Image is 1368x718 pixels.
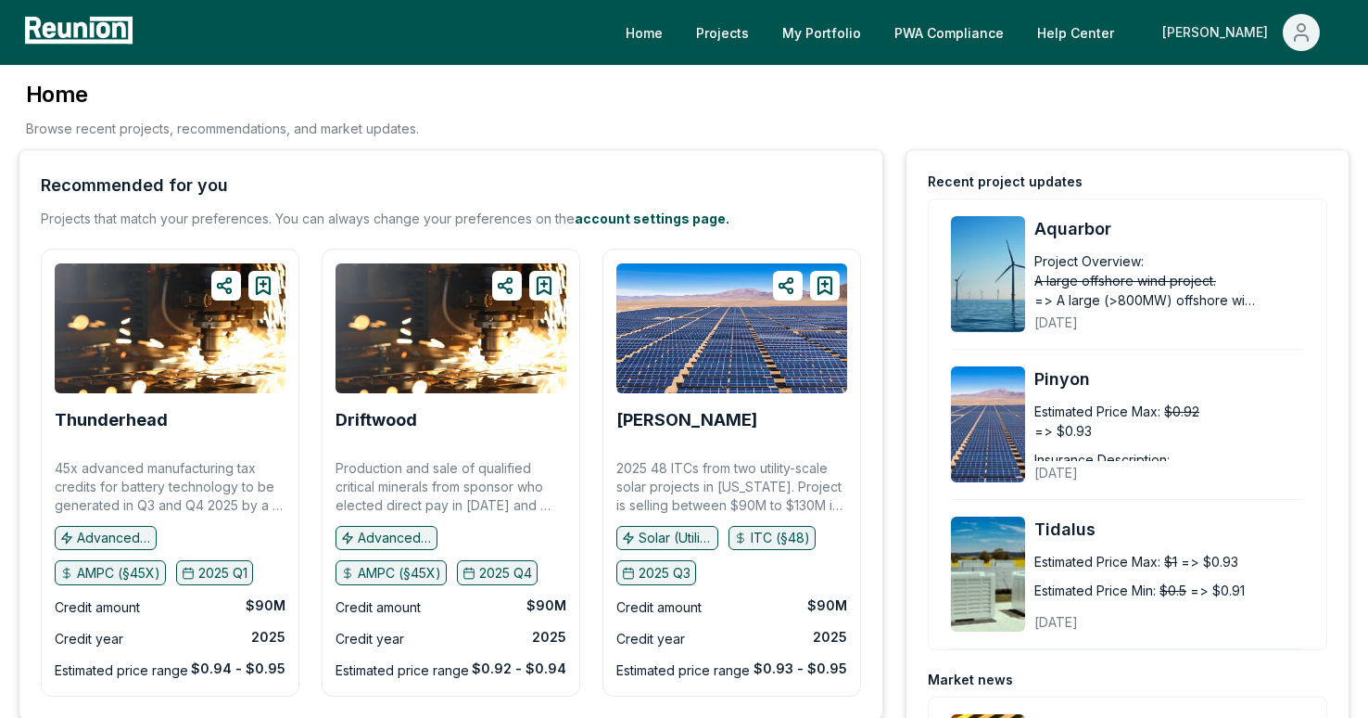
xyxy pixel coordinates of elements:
[41,211,575,226] span: Projects that match your preferences. You can always change your preferences on the
[1034,271,1216,290] span: A large offshore wind project.
[1034,421,1092,441] span: => $0.93
[26,80,419,109] h3: Home
[55,628,123,650] div: Credit year
[1034,366,1336,392] a: Pinyon
[616,560,696,584] button: 2025 Q3
[880,14,1019,51] a: PWA Compliance
[55,263,285,393] img: Thunderhead
[951,216,1025,332] img: Aquarbor
[1190,581,1245,600] span: => $0.91
[616,411,757,430] a: [PERSON_NAME]
[358,564,441,583] p: AMPC (§45X)
[336,628,404,650] div: Credit year
[639,564,690,583] p: 2025 Q3
[77,564,160,583] p: AMPC (§45X)
[472,660,566,678] div: $0.92 - $0.94
[336,411,417,430] a: Driftwood
[951,366,1025,482] img: Pinyon
[1034,581,1156,600] div: Estimated Price Min:
[1162,14,1275,51] div: [PERSON_NAME]
[1164,402,1199,421] span: $0.92
[336,526,437,550] button: Advanced manufacturing
[358,529,432,547] p: Advanced manufacturing
[951,517,1025,633] img: Tidalus
[1147,14,1335,51] button: [PERSON_NAME]
[616,459,847,515] p: 2025 48 ITCs from two utility-scale solar projects in [US_STATE]. Project is selling between $90M...
[611,14,678,51] a: Home
[1164,552,1177,571] span: $1
[479,564,532,583] p: 2025 Q4
[246,596,285,615] div: $90M
[26,119,419,138] p: Browse recent projects, recommendations, and market updates.
[754,660,847,678] div: $0.93 - $0.95
[55,596,140,619] div: Credit amount
[55,459,285,515] p: 45x advanced manufacturing tax credits for battery technology to be generated in Q3 and Q4 2025 b...
[55,526,157,550] button: Advanced manufacturing
[928,671,1013,689] div: Market news
[1034,402,1160,421] div: Estimated Price Max:
[611,14,1349,51] nav: Main
[575,211,729,226] a: account settings page.
[1034,290,1257,310] span: => A large (>800MW) offshore wind project.
[751,529,810,547] p: ITC (§48)
[251,628,285,647] div: 2025
[336,596,421,619] div: Credit amount
[616,660,750,682] div: Estimated price range
[1034,300,1336,332] div: [DATE]
[1159,581,1186,600] span: $0.5
[1034,517,1336,543] a: Tidalus
[1034,251,1144,271] div: Project Overview:
[681,14,764,51] a: Projects
[55,660,188,682] div: Estimated price range
[1034,450,1336,482] div: [DATE]
[616,526,718,550] button: Solar (Utility)
[526,596,566,615] div: $90M
[55,410,168,430] b: Thunderhead
[532,628,566,647] div: 2025
[336,660,469,682] div: Estimated price range
[616,410,757,430] b: [PERSON_NAME]
[1034,216,1336,242] a: Aquarbor
[616,596,702,619] div: Credit amount
[616,628,685,650] div: Credit year
[1034,599,1336,632] div: [DATE]
[55,411,168,430] a: Thunderhead
[1022,14,1129,51] a: Help Center
[1181,552,1238,571] span: => $0.93
[336,263,566,393] img: Driftwood
[767,14,876,51] a: My Portfolio
[336,410,417,430] b: Driftwood
[176,560,253,584] button: 2025 Q1
[807,596,847,615] div: $90M
[336,459,566,515] p: Production and sale of qualified critical minerals from sponsor who elected direct pay in [DATE] ...
[813,628,847,647] div: 2025
[198,564,247,583] p: 2025 Q1
[928,173,1083,191] div: Recent project updates
[616,263,847,393] img: Ridgeway
[639,529,713,547] p: Solar (Utility)
[77,529,151,547] p: Advanced manufacturing
[191,660,285,678] div: $0.94 - $0.95
[1034,552,1160,571] div: Estimated Price Max:
[457,560,538,584] button: 2025 Q4
[41,173,228,199] div: Recommended for you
